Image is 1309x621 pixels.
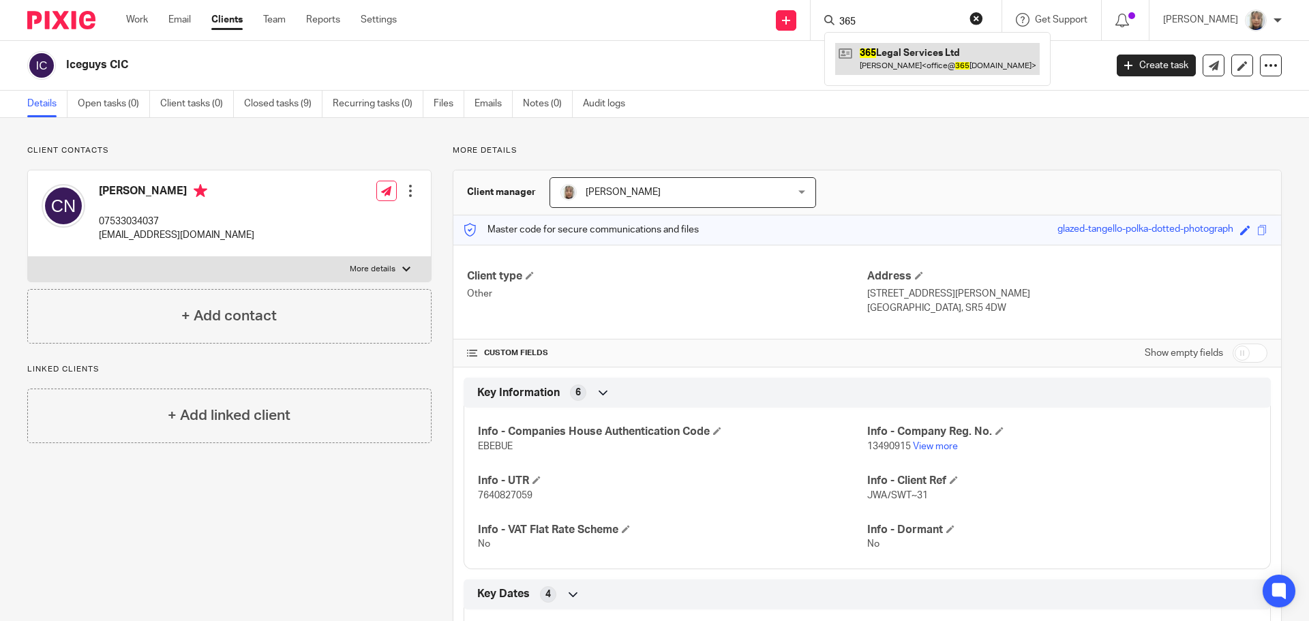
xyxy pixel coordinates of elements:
[66,58,890,72] h2: Iceguys CIC
[1145,346,1223,360] label: Show empty fields
[434,91,464,117] a: Files
[478,442,513,451] span: EBEBUE
[99,215,254,228] p: 07533034037
[350,264,395,275] p: More details
[583,91,635,117] a: Audit logs
[867,523,1257,537] h4: Info - Dormant
[27,91,67,117] a: Details
[27,11,95,29] img: Pixie
[263,13,286,27] a: Team
[867,287,1267,301] p: [STREET_ADDRESS][PERSON_NAME]
[42,184,85,228] img: svg%3E
[575,386,581,399] span: 6
[126,13,148,27] a: Work
[1057,222,1233,238] div: glazed-tangello-polka-dotted-photograph
[867,425,1257,439] h4: Info - Company Reg. No.
[867,301,1267,315] p: [GEOGRAPHIC_DATA], SR5 4DW
[194,184,207,198] i: Primary
[464,223,699,237] p: Master code for secure communications and files
[867,474,1257,488] h4: Info - Client Ref
[475,91,513,117] a: Emails
[160,91,234,117] a: Client tasks (0)
[27,145,432,156] p: Client contacts
[27,364,432,375] p: Linked clients
[453,145,1282,156] p: More details
[969,12,983,25] button: Clear
[560,184,577,200] img: Sara%20Zdj%C4%99cie%20.jpg
[867,269,1267,284] h4: Address
[1117,55,1196,76] a: Create task
[1035,15,1087,25] span: Get Support
[838,16,961,29] input: Search
[477,386,560,400] span: Key Information
[467,348,867,359] h4: CUSTOM FIELDS
[467,287,867,301] p: Other
[99,228,254,242] p: [EMAIL_ADDRESS][DOMAIN_NAME]
[523,91,573,117] a: Notes (0)
[867,539,879,549] span: No
[478,474,867,488] h4: Info - UTR
[586,187,661,197] span: [PERSON_NAME]
[1245,10,1267,31] img: Sara%20Zdj%C4%99cie%20.jpg
[211,13,243,27] a: Clients
[306,13,340,27] a: Reports
[1163,13,1238,27] p: [PERSON_NAME]
[361,13,397,27] a: Settings
[467,269,867,284] h4: Client type
[913,442,958,451] a: View more
[168,13,191,27] a: Email
[478,491,532,500] span: 7640827059
[545,588,551,601] span: 4
[478,425,867,439] h4: Info - Companies House Authentication Code
[467,185,536,199] h3: Client manager
[867,491,928,500] span: JWA/SWT~31
[478,539,490,549] span: No
[99,184,254,201] h4: [PERSON_NAME]
[27,51,56,80] img: svg%3E
[477,587,530,601] span: Key Dates
[333,91,423,117] a: Recurring tasks (0)
[181,305,277,327] h4: + Add contact
[78,91,150,117] a: Open tasks (0)
[244,91,322,117] a: Closed tasks (9)
[168,405,290,426] h4: + Add linked client
[867,442,911,451] span: 13490915
[478,523,867,537] h4: Info - VAT Flat Rate Scheme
